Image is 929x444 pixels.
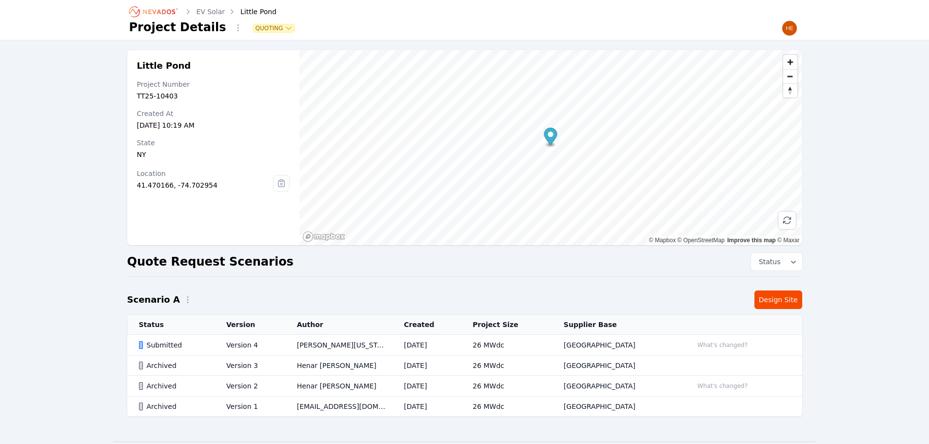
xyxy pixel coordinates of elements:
[215,397,285,417] td: Version 1
[137,180,274,190] div: 41.470166, -74.702954
[302,231,345,242] a: Mapbox homepage
[461,335,552,356] td: 26 MWdc
[783,83,797,97] button: Reset bearing to north
[461,315,552,335] th: Project Size
[137,79,290,89] div: Project Number
[285,335,393,356] td: [PERSON_NAME][US_STATE]
[754,290,802,309] a: Design Site
[127,315,215,335] th: Status
[461,397,552,417] td: 26 MWdc
[783,84,797,97] span: Reset bearing to north
[392,315,461,335] th: Created
[285,397,393,417] td: [EMAIL_ADDRESS][DOMAIN_NAME]
[285,356,393,376] td: Henar [PERSON_NAME]
[755,257,781,267] span: Status
[139,402,210,411] div: Archived
[751,253,802,270] button: Status
[215,356,285,376] td: Version 3
[552,397,681,417] td: [GEOGRAPHIC_DATA]
[649,237,676,244] a: Mapbox
[227,7,277,17] div: Little Pond
[392,376,461,397] td: [DATE]
[127,397,802,417] tr: ArchivedVersion 1[EMAIL_ADDRESS][DOMAIN_NAME][DATE]26 MWdc[GEOGRAPHIC_DATA]
[693,381,752,391] button: What's changed?
[215,315,285,335] th: Version
[782,20,797,36] img: Henar Luque
[127,335,802,356] tr: SubmittedVersion 4[PERSON_NAME][US_STATE][DATE]26 MWdc[GEOGRAPHIC_DATA]What's changed?
[139,361,210,370] div: Archived
[137,109,290,118] div: Created At
[461,356,552,376] td: 26 MWdc
[197,7,225,17] a: EV Solar
[285,315,393,335] th: Author
[129,19,226,35] h1: Project Details
[392,397,461,417] td: [DATE]
[392,335,461,356] td: [DATE]
[137,138,290,148] div: State
[693,340,752,350] button: What's changed?
[254,24,295,32] button: Quoting
[392,356,461,376] td: [DATE]
[783,70,797,83] span: Zoom out
[552,315,681,335] th: Supplier Base
[137,150,290,159] div: NY
[552,356,681,376] td: [GEOGRAPHIC_DATA]
[777,237,800,244] a: Maxar
[137,60,290,72] h2: Little Pond
[461,376,552,397] td: 26 MWdc
[139,340,210,350] div: Submitted
[127,254,294,270] h2: Quote Request Scenarios
[552,335,681,356] td: [GEOGRAPHIC_DATA]
[137,91,290,101] div: TT25-10403
[677,237,725,244] a: OpenStreetMap
[285,376,393,397] td: Henar [PERSON_NAME]
[783,69,797,83] button: Zoom out
[299,50,802,245] canvas: Map
[727,237,775,244] a: Improve this map
[127,293,180,307] h2: Scenario A
[215,335,285,356] td: Version 4
[552,376,681,397] td: [GEOGRAPHIC_DATA]
[137,169,274,178] div: Location
[139,381,210,391] div: Archived
[129,4,277,19] nav: Breadcrumb
[783,55,797,69] button: Zoom in
[127,376,802,397] tr: ArchivedVersion 2Henar [PERSON_NAME][DATE]26 MWdc[GEOGRAPHIC_DATA]What's changed?
[544,128,557,148] div: Map marker
[137,120,290,130] div: [DATE] 10:19 AM
[127,356,802,376] tr: ArchivedVersion 3Henar [PERSON_NAME][DATE]26 MWdc[GEOGRAPHIC_DATA]
[215,376,285,397] td: Version 2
